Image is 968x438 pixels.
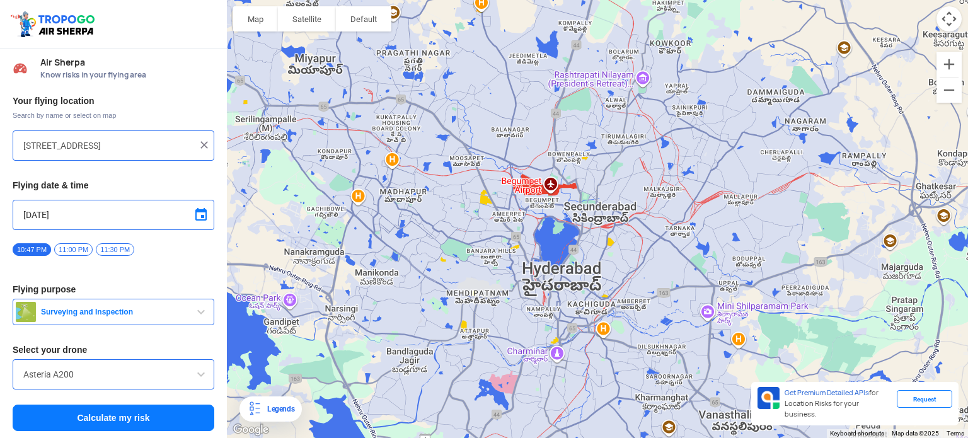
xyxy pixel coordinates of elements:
h3: Your flying location [13,96,214,105]
div: Request [897,390,952,408]
img: survey.png [16,302,36,322]
button: Keyboard shortcuts [830,429,884,438]
img: Google [230,422,272,438]
button: Show satellite imagery [278,6,336,32]
button: Surveying and Inspection [13,299,214,325]
h3: Flying purpose [13,285,214,294]
span: Know risks in your flying area [40,70,214,80]
h3: Flying date & time [13,181,214,190]
div: for Location Risks for your business. [780,387,897,420]
button: Calculate my risk [13,405,214,431]
img: ic_tgdronemaps.svg [9,9,99,38]
span: Map data ©2025 [892,430,939,437]
input: Select Date [23,207,204,222]
span: Surveying and Inspection [36,307,193,317]
input: Search by name or Brand [23,367,204,382]
span: Search by name or select on map [13,110,214,120]
h3: Select your drone [13,345,214,354]
button: Zoom out [936,78,962,103]
img: Risk Scores [13,61,28,76]
span: Get Premium Detailed APIs [785,388,869,397]
button: Zoom in [936,52,962,77]
span: 11:00 PM [54,243,93,256]
button: Show street map [233,6,278,32]
span: 10:47 PM [13,243,51,256]
img: ic_close.png [198,139,210,151]
a: Terms [947,430,964,437]
div: Legends [262,401,294,417]
button: Map camera controls [936,6,962,32]
img: Premium APIs [758,387,780,409]
a: Open this area in Google Maps (opens a new window) [230,422,272,438]
span: 11:30 PM [96,243,134,256]
span: Air Sherpa [40,57,214,67]
input: Search your flying location [23,138,194,153]
img: Legends [247,401,262,417]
